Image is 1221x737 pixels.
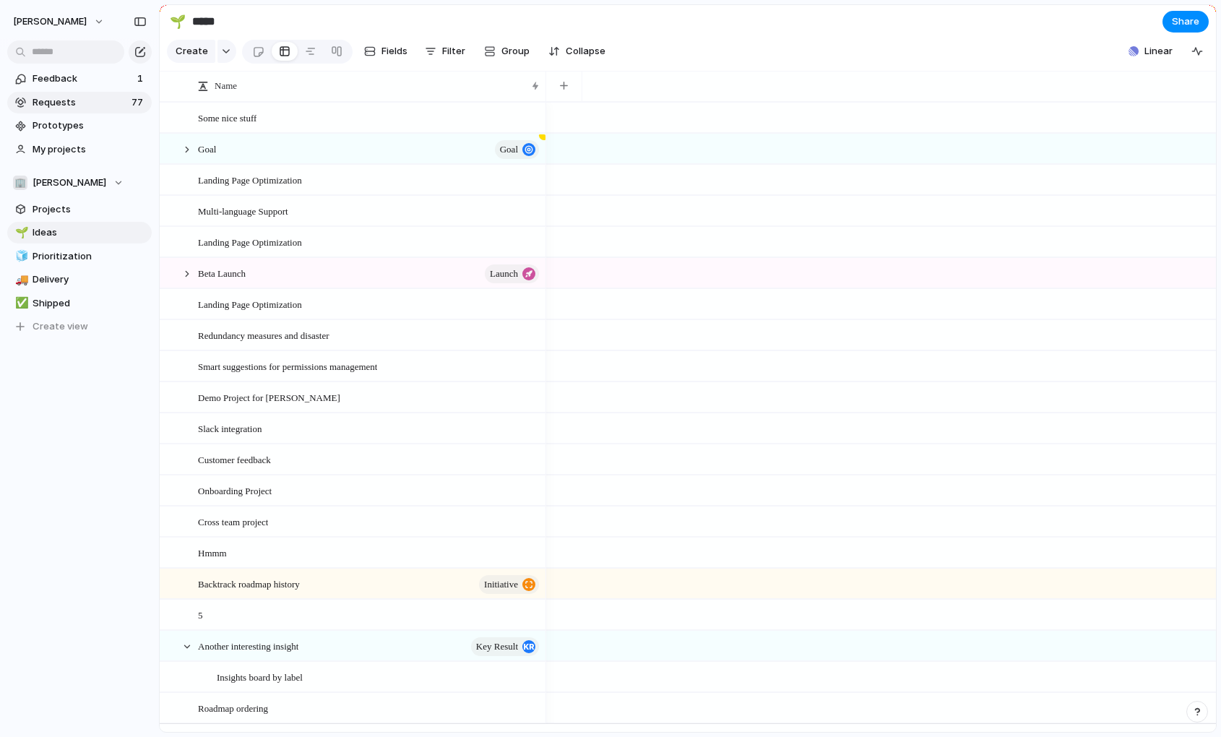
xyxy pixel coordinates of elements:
button: Filter [419,40,471,63]
a: 🧊Prioritization [7,246,152,267]
span: Requests [33,95,127,110]
span: [PERSON_NAME] [13,14,87,29]
span: Onboarding Project [198,482,272,499]
span: Shipped [33,296,147,311]
button: key result [471,637,539,656]
a: Projects [7,199,152,220]
button: 🌱 [166,10,189,33]
span: Prioritization [33,249,147,264]
button: [PERSON_NAME] [7,10,112,33]
span: Create [176,44,208,59]
a: 🚚Delivery [7,269,152,290]
button: initiative [479,575,539,594]
a: 🌱Ideas [7,222,152,243]
span: Cross team project [198,513,268,530]
span: launch [490,264,518,284]
span: Collapse [566,44,605,59]
span: initiative [484,574,518,595]
button: goal [495,140,539,159]
span: Fields [381,44,407,59]
span: Smart suggestions for permissions management [198,358,377,374]
button: launch [485,264,539,283]
button: Group [477,40,537,63]
button: 🧊 [13,249,27,264]
button: 🏢[PERSON_NAME] [7,172,152,194]
span: Name [215,79,237,93]
a: Requests77 [7,92,152,113]
span: Roadmap ordering [198,699,268,716]
a: ✅Shipped [7,293,152,314]
span: Another interesting insight [198,637,298,654]
span: Prototypes [33,118,147,133]
a: Feedback1 [7,68,152,90]
button: Collapse [543,40,611,63]
span: Feedback [33,72,133,86]
button: 🌱 [13,225,27,240]
button: Linear [1123,40,1178,62]
span: Slack integration [198,420,262,436]
a: My projects [7,139,152,160]
span: Backtrack roadmap history [198,575,300,592]
span: Group [501,44,530,59]
div: 🏢 [13,176,27,190]
div: 🧊 [15,248,25,264]
span: Beta Launch [198,264,246,281]
button: Fields [358,40,413,63]
span: Hmmm [198,544,227,561]
span: Multi-language Support [198,202,288,219]
span: 77 [131,95,146,110]
button: Share [1162,11,1209,33]
div: 🚚 [15,272,25,288]
span: Customer feedback [198,451,271,467]
span: Insights board by label [217,668,303,685]
span: Projects [33,202,147,217]
span: Landing Page Optimization [198,171,302,188]
span: Some nice stuff [198,109,256,126]
span: Demo Project for [PERSON_NAME] [198,389,340,405]
span: 1 [137,72,146,86]
span: Redundancy measures and disaster [198,327,329,343]
span: My projects [33,142,147,157]
span: Filter [442,44,465,59]
div: ✅ [15,295,25,311]
span: 5 [198,606,203,623]
button: Create [167,40,215,63]
span: goal [500,139,518,160]
span: Ideas [33,225,147,240]
span: key result [476,637,518,657]
span: Delivery [33,272,147,287]
button: ✅ [13,296,27,311]
button: 🚚 [13,272,27,287]
span: [PERSON_NAME] [33,176,106,190]
span: Create view [33,319,88,334]
div: 🌱 [170,12,186,31]
div: 🌱 [15,225,25,241]
span: Linear [1144,44,1173,59]
a: Prototypes [7,115,152,137]
span: Landing Page Optimization [198,296,302,312]
button: Create view [7,316,152,337]
span: Goal [198,140,216,157]
span: Landing Page Optimization [198,233,302,250]
span: Share [1172,14,1199,29]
